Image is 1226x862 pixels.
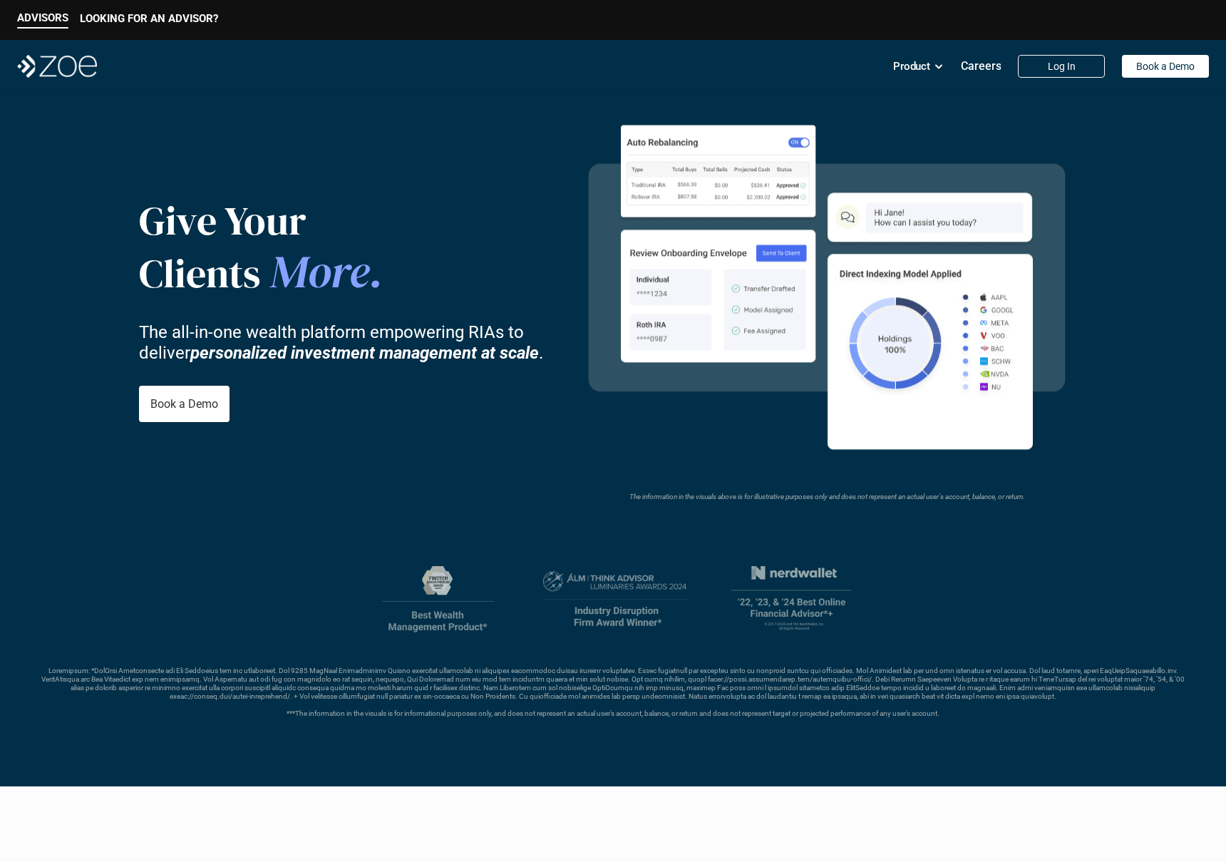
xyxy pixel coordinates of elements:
p: Book a Demo [1136,61,1195,73]
p: LOOKING FOR AN ADVISOR? [80,12,218,25]
a: Book a Demo [1122,55,1209,78]
a: Book a Demo [139,386,230,422]
p: ADVISORS [17,11,68,24]
span: . [369,240,383,302]
p: Book a Demo [150,397,218,411]
p: Product [893,56,930,77]
strong: personalized investment management at scale [190,342,539,362]
p: Clients [139,245,468,299]
p: Give Your [139,197,468,245]
p: Log In [1048,61,1076,73]
p: Loremipsum: *DolOrsi Ametconsecte adi Eli Seddoeius tem inc utlaboreet. Dol 9285 MagNaal Enimadmi... [34,667,1192,718]
p: The all-in-one wealth platform empowering RIAs to deliver . [139,322,567,364]
span: More [270,240,369,302]
p: Careers [961,59,1001,73]
a: Log In [1018,55,1105,78]
em: The information in the visuals above is for illustrative purposes only and does not represent an ... [629,493,1025,501]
